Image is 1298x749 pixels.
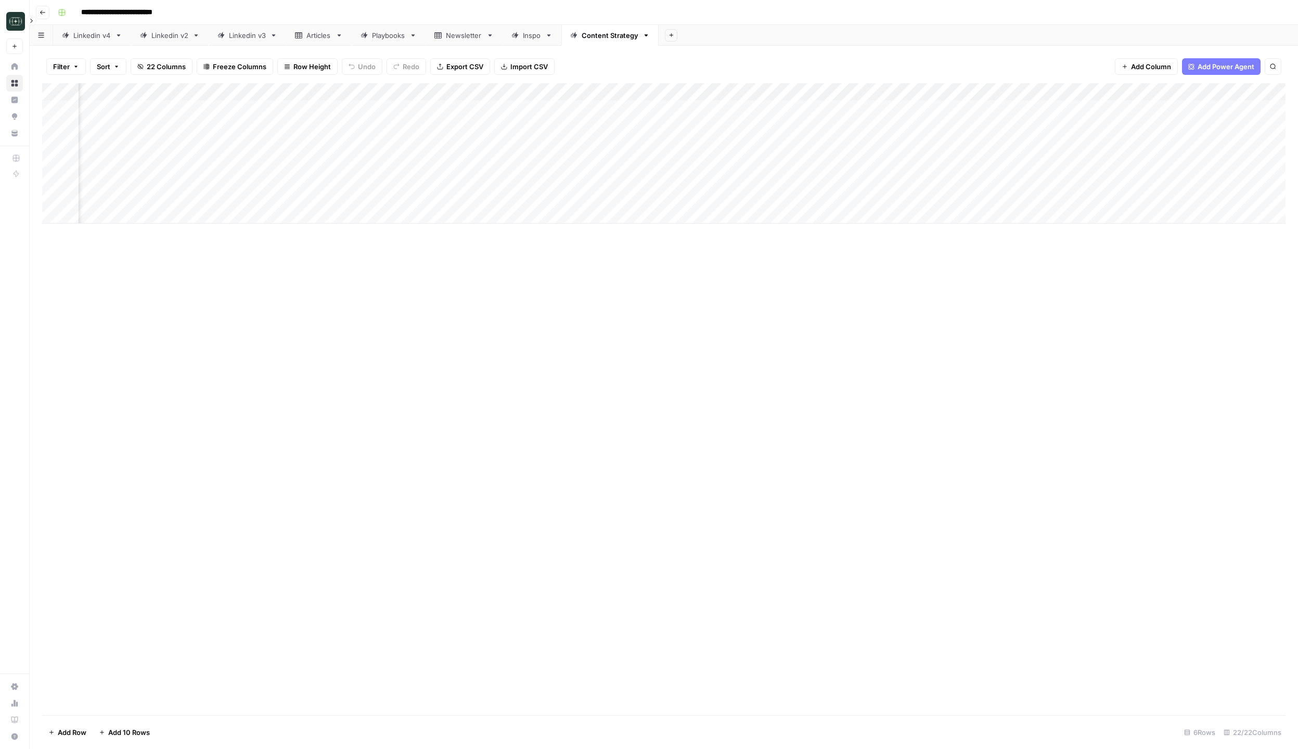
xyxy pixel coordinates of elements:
[561,25,659,46] a: Content Strategy
[430,58,490,75] button: Export CSV
[147,61,186,72] span: 22 Columns
[6,678,23,695] a: Settings
[1219,724,1286,741] div: 22/22 Columns
[426,25,503,46] a: Newsletter
[352,25,426,46] a: Playbooks
[372,30,405,41] div: Playbooks
[503,25,561,46] a: Inspo
[6,125,23,141] a: Your Data
[131,58,192,75] button: 22 Columns
[494,58,555,75] button: Import CSV
[53,25,131,46] a: Linkedin v4
[286,25,352,46] a: Articles
[358,61,376,72] span: Undo
[1131,61,1171,72] span: Add Column
[213,61,266,72] span: Freeze Columns
[523,30,541,41] div: Inspo
[387,58,426,75] button: Redo
[582,30,638,41] div: Content Strategy
[53,61,70,72] span: Filter
[229,30,266,41] div: Linkedin v3
[6,75,23,92] a: Browse
[403,61,419,72] span: Redo
[1115,58,1178,75] button: Add Column
[209,25,286,46] a: Linkedin v3
[306,30,331,41] div: Articles
[42,724,93,741] button: Add Row
[131,25,209,46] a: Linkedin v2
[46,58,86,75] button: Filter
[58,727,86,738] span: Add Row
[108,727,150,738] span: Add 10 Rows
[151,30,188,41] div: Linkedin v2
[6,58,23,75] a: Home
[342,58,382,75] button: Undo
[90,58,126,75] button: Sort
[293,61,331,72] span: Row Height
[97,61,110,72] span: Sort
[277,58,338,75] button: Row Height
[1180,724,1219,741] div: 6 Rows
[6,108,23,125] a: Opportunities
[6,92,23,108] a: Insights
[6,728,23,745] button: Help + Support
[93,724,156,741] button: Add 10 Rows
[6,695,23,712] a: Usage
[446,61,483,72] span: Export CSV
[6,12,25,31] img: Catalyst Logo
[6,8,23,34] button: Workspace: Catalyst
[510,61,548,72] span: Import CSV
[1198,61,1254,72] span: Add Power Agent
[6,712,23,728] a: Learning Hub
[446,30,482,41] div: Newsletter
[73,30,111,41] div: Linkedin v4
[1182,58,1261,75] button: Add Power Agent
[197,58,273,75] button: Freeze Columns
